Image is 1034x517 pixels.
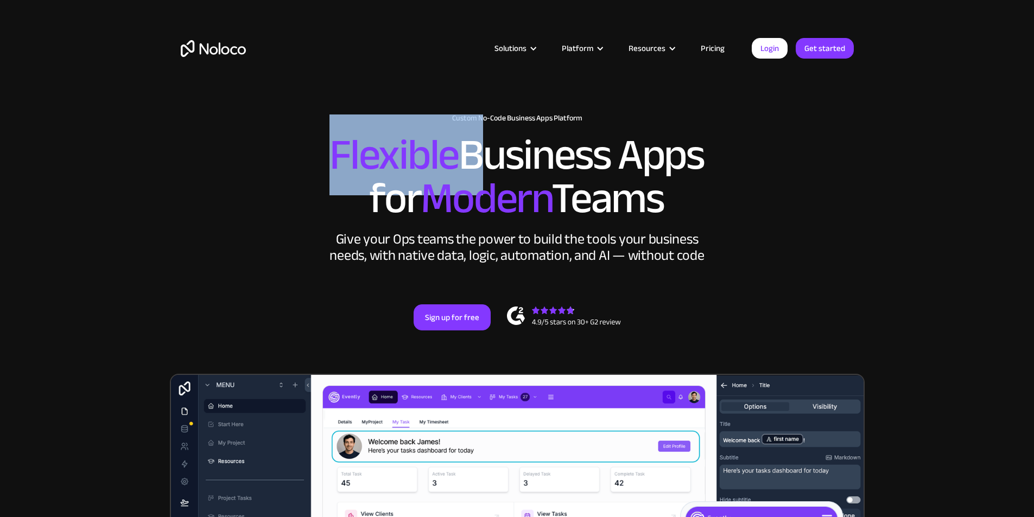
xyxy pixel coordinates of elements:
h1: Custom No-Code Business Apps Platform [181,114,854,123]
div: Solutions [481,41,548,55]
div: Solutions [494,41,526,55]
span: Modern [421,158,551,239]
a: Pricing [687,41,738,55]
div: Resources [629,41,665,55]
a: home [181,40,246,57]
div: Platform [548,41,615,55]
span: Flexible [329,114,459,195]
div: Resources [615,41,687,55]
div: Platform [562,41,593,55]
h2: Business Apps for Teams [181,133,854,220]
a: Get started [796,38,854,59]
div: Give your Ops teams the power to build the tools your business needs, with native data, logic, au... [327,231,707,264]
a: Login [752,38,788,59]
a: Sign up for free [414,304,491,330]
